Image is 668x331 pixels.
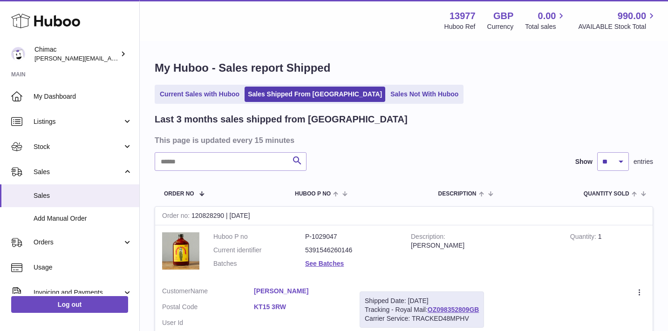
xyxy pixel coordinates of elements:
[162,212,191,222] strong: Order no
[360,291,484,328] div: Tracking - Royal Mail:
[563,225,653,280] td: 1
[162,318,254,327] dt: User Id
[254,303,346,311] a: KT15 3RW
[538,10,556,22] span: 0.00
[213,246,305,255] dt: Current identifier
[584,191,629,197] span: Quantity Sold
[155,135,651,145] h3: This page is updated every 15 minutes
[634,157,653,166] span: entries
[34,45,118,63] div: Chimac
[525,22,566,31] span: Total sales
[155,61,653,75] h1: My Huboo - Sales report Shipped
[365,297,479,305] div: Shipped Date: [DATE]
[34,117,123,126] span: Listings
[155,207,653,225] div: 120828290 | [DATE]
[305,232,397,241] dd: P-1029047
[34,214,132,223] span: Add Manual Order
[618,10,646,22] span: 990.00
[438,191,476,197] span: Description
[155,113,408,126] h2: Last 3 months sales shipped from [GEOGRAPHIC_DATA]
[450,10,476,22] strong: 13977
[34,238,123,247] span: Orders
[162,303,254,314] dt: Postal Code
[578,10,657,31] a: 990.00 AVAILABLE Stock Total
[487,22,514,31] div: Currency
[493,10,513,22] strong: GBP
[34,191,132,200] span: Sales
[578,22,657,31] span: AVAILABLE Stock Total
[34,263,132,272] span: Usage
[34,54,187,62] span: [PERSON_NAME][EMAIL_ADDRESS][DOMAIN_NAME]
[34,92,132,101] span: My Dashboard
[213,232,305,241] dt: Huboo P no
[11,296,128,313] a: Log out
[305,246,397,255] dd: 5391546260146
[162,232,199,270] img: 139771737543915.png
[34,168,123,176] span: Sales
[525,10,566,31] a: 0.00 Total sales
[428,306,479,313] a: OZ098352809GB
[162,287,191,295] span: Customer
[575,157,593,166] label: Show
[157,87,243,102] a: Current Sales with Huboo
[411,233,445,243] strong: Description
[387,87,462,102] a: Sales Not With Huboo
[34,142,123,151] span: Stock
[162,287,254,298] dt: Name
[570,233,598,243] strong: Quantity
[34,288,123,297] span: Invoicing and Payments
[11,47,25,61] img: ellen@chimac.ie
[411,241,556,250] div: [PERSON_NAME]
[365,314,479,323] div: Carrier Service: TRACKED48MPHV
[254,287,346,296] a: [PERSON_NAME]
[444,22,476,31] div: Huboo Ref
[305,260,344,267] a: See Batches
[164,191,194,197] span: Order No
[295,191,331,197] span: Huboo P no
[213,259,305,268] dt: Batches
[245,87,385,102] a: Sales Shipped From [GEOGRAPHIC_DATA]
